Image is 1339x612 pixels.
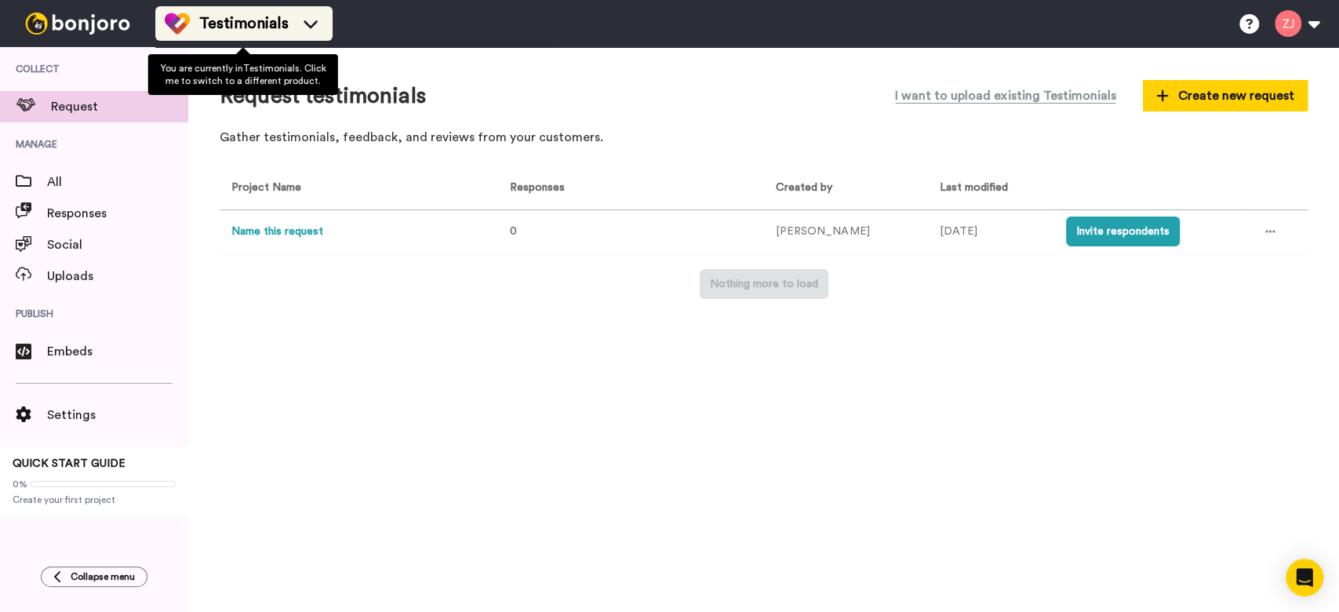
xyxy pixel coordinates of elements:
h1: Request testimonials [220,84,426,108]
div: Open Intercom Messenger [1286,559,1323,596]
button: Nothing more to load [700,269,828,299]
span: QUICK START GUIDE [13,458,126,469]
button: Invite respondents [1066,217,1180,246]
th: Created by [764,167,928,210]
td: [PERSON_NAME] [764,210,928,253]
span: Embeds [47,342,188,361]
p: Gather testimonials, feedback, and reviews from your customers. [220,129,1308,147]
span: Create your first project [13,494,176,506]
span: I want to upload existing Testimonials [895,86,1115,105]
button: Name this request [231,224,323,240]
th: Project Name [220,167,492,210]
span: Request [51,97,188,116]
span: Responses [504,182,565,193]
span: Collapse menu [71,570,135,583]
button: Collapse menu [41,566,147,587]
img: tm-color.svg [165,11,190,36]
th: Last modified [928,167,1054,210]
span: Social [47,235,188,254]
img: bj-logo-header-white.svg [19,13,136,35]
span: Testimonials [199,13,289,35]
button: I want to upload existing Testimonials [883,78,1127,113]
span: 0% [13,478,27,490]
span: Create new request [1156,86,1294,105]
button: Create new request [1143,80,1308,111]
span: Uploads [47,267,188,286]
span: 0 [510,226,517,237]
span: You are currently in Testimonials . Click me to switch to a different product. [160,64,326,86]
td: [DATE] [928,210,1054,253]
span: Settings [47,406,188,424]
span: Responses [47,204,188,223]
span: All [47,173,188,191]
